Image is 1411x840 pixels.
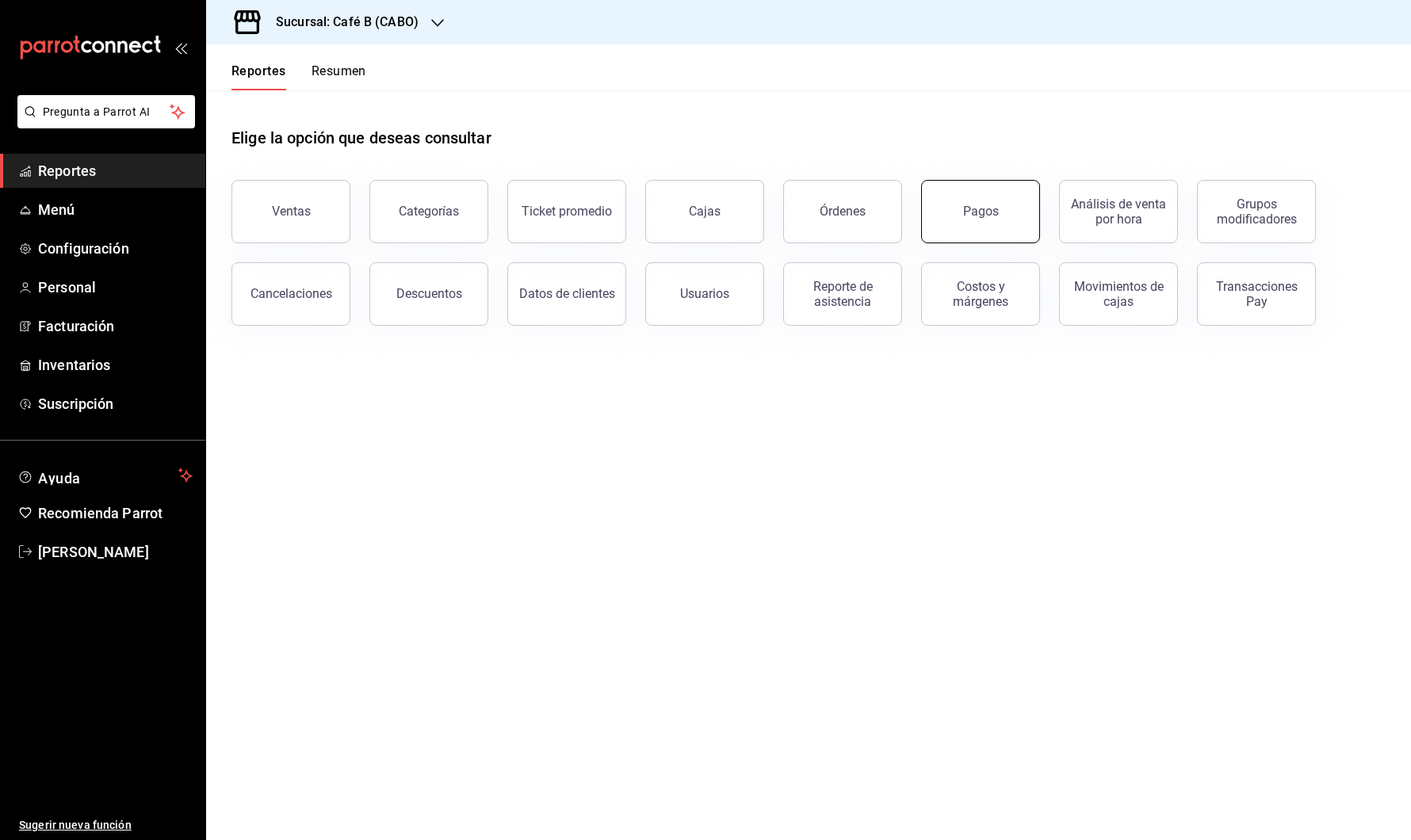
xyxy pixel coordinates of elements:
span: Pregunta a Parrot AI [43,104,170,120]
button: Reportes [231,63,286,90]
div: Descuentos [396,286,462,301]
h3: Sucursal: Café B (CABO) [263,13,419,32]
button: Análisis de venta por hora [1059,180,1178,243]
button: Movimientos de cajas [1059,262,1178,326]
span: Inventarios [38,354,193,376]
button: Grupos modificadores [1197,180,1316,243]
div: Grupos modificadores [1207,197,1306,227]
span: Facturación [38,315,193,337]
button: Ticket promedio [507,180,626,243]
button: Órdenes [783,180,902,243]
div: Órdenes [820,204,866,219]
div: Reporte de asistencia [793,279,892,309]
div: Cancelaciones [250,286,332,301]
div: Movimientos de cajas [1069,279,1168,309]
button: Descuentos [369,262,488,326]
button: Categorías [369,180,488,243]
span: Reportes [38,160,193,181]
span: Configuración [38,238,193,259]
button: Datos de clientes [507,262,626,326]
div: Usuarios [680,286,729,301]
button: Pagos [921,180,1040,243]
button: Transacciones Pay [1197,262,1316,326]
button: Ventas [231,180,350,243]
button: open_drawer_menu [174,41,187,54]
div: Pagos [963,204,999,219]
div: Datos de clientes [519,286,615,301]
a: Cajas [645,180,764,243]
div: navigation tabs [231,63,366,90]
div: Ticket promedio [522,204,612,219]
button: Cancelaciones [231,262,350,326]
a: Pregunta a Parrot AI [11,115,195,132]
h1: Elige la opción que deseas consultar [231,126,491,150]
span: Recomienda Parrot [38,502,193,524]
button: Pregunta a Parrot AI [17,95,195,128]
div: Cajas [689,202,721,221]
button: Reporte de asistencia [783,262,902,326]
div: Ventas [272,204,311,219]
span: Menú [38,199,193,220]
span: Suscripción [38,393,193,414]
div: Análisis de venta por hora [1069,197,1168,227]
div: Transacciones Pay [1207,279,1306,309]
div: Costos y márgenes [931,279,1030,309]
button: Resumen [312,63,366,90]
button: Usuarios [645,262,764,326]
div: Categorías [399,204,459,219]
button: Costos y márgenes [921,262,1040,326]
span: Personal [38,277,193,298]
span: Ayuda [38,466,172,485]
span: Sugerir nueva función [19,817,193,834]
span: [PERSON_NAME] [38,541,193,563]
